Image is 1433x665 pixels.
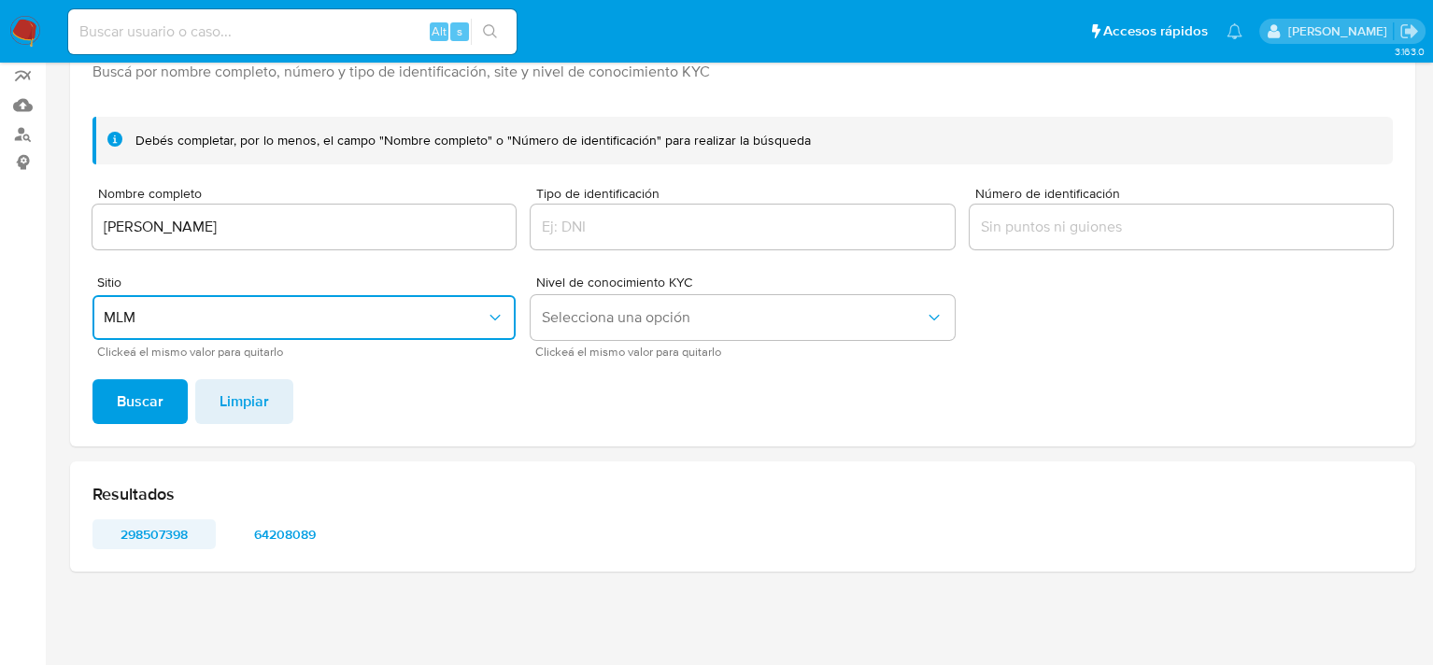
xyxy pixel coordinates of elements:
[1103,21,1208,41] span: Accesos rápidos
[471,19,509,45] button: search-icon
[432,22,447,40] span: Alt
[1399,21,1419,41] a: Salir
[1227,23,1242,39] a: Notificaciones
[1394,44,1424,59] span: 3.163.0
[68,20,517,44] input: Buscar usuario o caso...
[457,22,462,40] span: s
[1287,22,1393,40] p: diego.ortizcastro@mercadolibre.com.mx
